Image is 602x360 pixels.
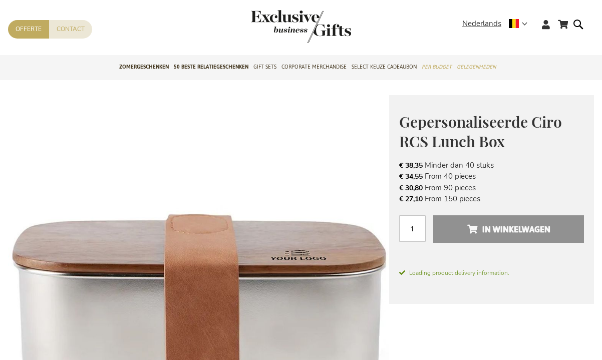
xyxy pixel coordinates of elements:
span: Gelegenheden [457,62,496,72]
span: Corporate Merchandise [281,62,347,72]
a: Per Budget [422,55,452,80]
span: Gift Sets [253,62,276,72]
input: Aantal [399,215,426,242]
li: From 150 pieces [399,193,584,204]
span: Zomergeschenken [119,62,169,72]
a: 50 beste relatiegeschenken [174,55,248,80]
a: Gift Sets [253,55,276,80]
li: Minder dan 40 stuks [399,160,584,171]
span: € 27,10 [399,194,423,204]
span: Gepersonaliseerde Ciro RCS Lunch Box [399,112,562,151]
a: Contact [49,20,92,39]
a: Select Keuze Cadeaubon [352,55,417,80]
li: From 90 pieces [399,182,584,193]
span: 50 beste relatiegeschenken [174,62,248,72]
a: Gelegenheden [457,55,496,80]
span: € 38,35 [399,161,423,170]
span: € 34,55 [399,172,423,181]
li: From 40 pieces [399,171,584,182]
a: store logo [251,10,301,43]
span: Per Budget [422,62,452,72]
span: Nederlands [462,18,501,30]
a: Corporate Merchandise [281,55,347,80]
span: € 30,80 [399,183,423,193]
span: Select Keuze Cadeaubon [352,62,417,72]
img: Exclusive Business gifts logo [251,10,351,43]
a: Zomergeschenken [119,55,169,80]
span: Loading product delivery information. [399,268,584,277]
a: Offerte [8,20,49,39]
